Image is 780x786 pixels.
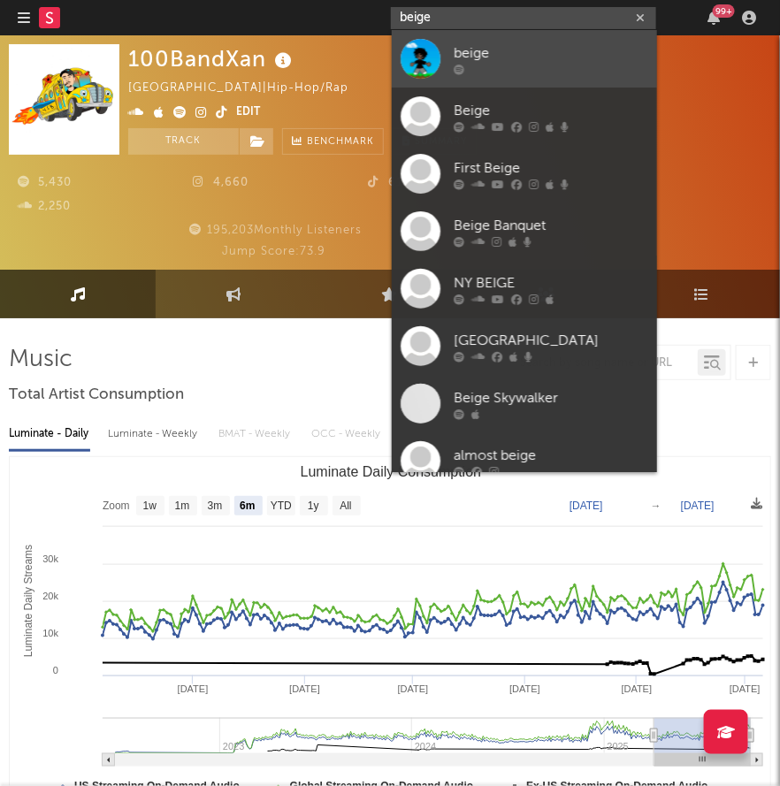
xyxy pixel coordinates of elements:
[22,545,34,657] text: Luminate Daily Streams
[392,145,657,202] a: First Beige
[368,177,402,188] span: 61
[392,30,657,88] a: beige
[454,272,648,294] div: NY BEIGE
[178,683,209,694] text: [DATE]
[392,202,657,260] a: Beige Banquet
[730,683,761,694] text: [DATE]
[307,132,374,153] span: Benchmark
[622,683,653,694] text: [DATE]
[9,385,184,406] span: Total Artist Consumption
[42,553,58,564] text: 30k
[570,500,603,512] text: [DATE]
[236,103,260,124] button: Edit
[392,317,657,375] a: [GEOGRAPHIC_DATA]
[103,500,130,513] text: Zoom
[707,11,720,25] button: 99+
[223,246,326,257] span: Jump Score: 73.9
[454,100,648,121] div: Beige
[454,387,648,408] div: Beige Skywalker
[143,500,157,513] text: 1w
[128,44,296,73] div: 100BandXan
[509,683,540,694] text: [DATE]
[392,260,657,317] a: NY BEIGE
[392,375,657,432] a: Beige Skywalker
[187,225,362,236] span: 195,203 Monthly Listeners
[391,7,656,29] input: Search for artists
[193,177,249,188] span: 4,660
[289,683,320,694] text: [DATE]
[9,419,90,449] div: Luminate - Daily
[398,683,429,694] text: [DATE]
[240,500,255,513] text: 6m
[42,591,58,601] text: 20k
[454,330,648,351] div: [GEOGRAPHIC_DATA]
[271,500,292,513] text: YTD
[308,500,319,513] text: 1y
[681,500,715,512] text: [DATE]
[713,4,735,18] div: 99 +
[454,445,648,466] div: almost beige
[18,201,71,212] span: 2,250
[301,464,482,479] text: Luminate Daily Consumption
[282,128,384,155] a: Benchmark
[18,177,72,188] span: 5,430
[392,432,657,490] a: almost beige
[53,665,58,675] text: 0
[651,500,661,512] text: →
[454,215,648,236] div: Beige Banquet
[128,128,239,155] button: Track
[340,500,351,513] text: All
[128,78,389,99] div: [GEOGRAPHIC_DATA] | Hip-Hop/Rap
[175,500,190,513] text: 1m
[42,628,58,638] text: 10k
[208,500,223,513] text: 3m
[454,42,648,64] div: beige
[392,88,657,145] a: Beige
[108,419,201,449] div: Luminate - Weekly
[454,157,648,179] div: First Beige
